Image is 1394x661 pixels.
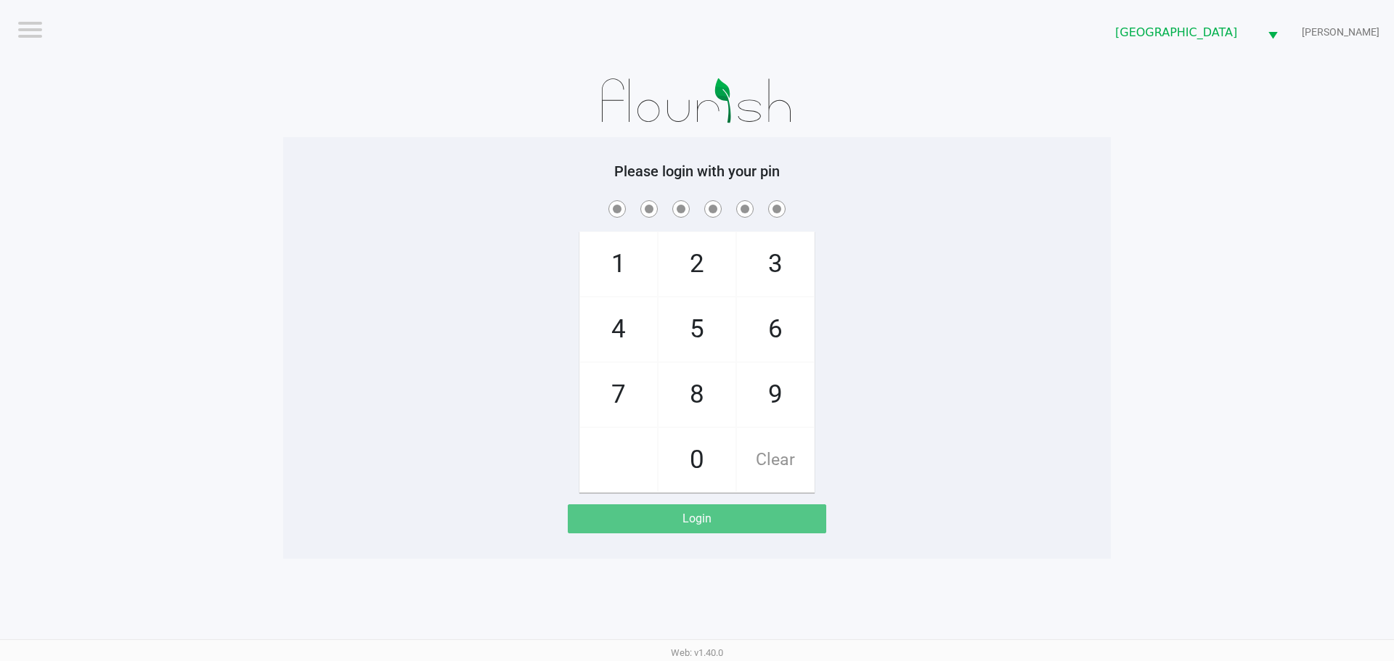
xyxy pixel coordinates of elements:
span: 2 [659,232,735,296]
span: Web: v1.40.0 [671,647,723,658]
button: Select [1259,15,1287,49]
span: 5 [659,297,735,361]
span: 8 [659,363,735,427]
span: 0 [659,428,735,492]
span: 3 [737,232,814,296]
span: 9 [737,363,814,427]
span: Clear [737,428,814,492]
span: 7 [580,363,657,427]
span: 4 [580,297,657,361]
h5: Please login with your pin [294,163,1100,180]
span: 6 [737,297,814,361]
span: 1 [580,232,657,296]
span: [PERSON_NAME] [1302,25,1379,40]
span: [GEOGRAPHIC_DATA] [1115,24,1250,41]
